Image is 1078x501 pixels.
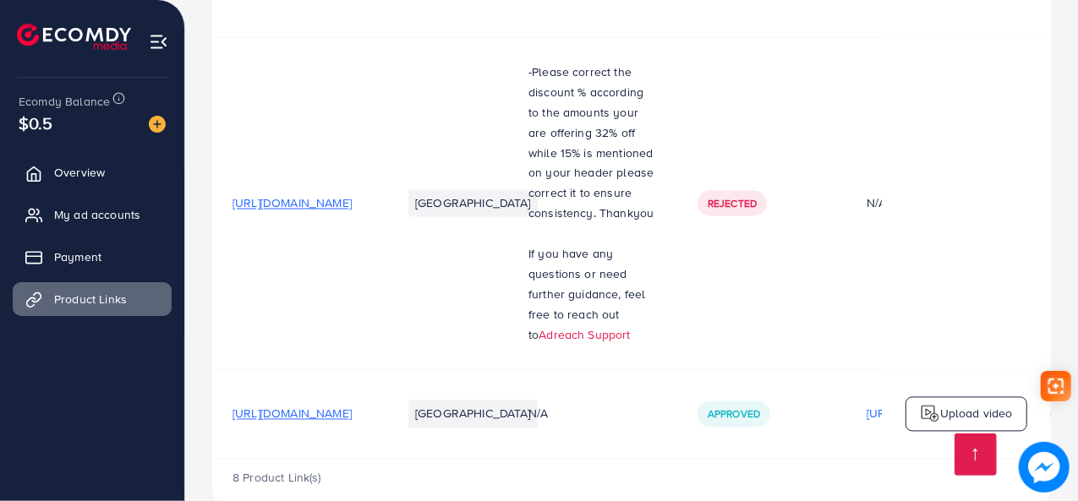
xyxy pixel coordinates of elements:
[708,406,760,421] span: Approved
[867,194,986,211] div: N/A
[54,291,127,308] span: Product Links
[867,403,986,423] p: [URL][DOMAIN_NAME]
[13,282,172,316] a: Product Links
[54,206,140,223] span: My ad accounts
[528,405,548,422] span: N/A
[1019,442,1070,493] img: image
[233,405,352,422] span: [URL][DOMAIN_NAME]
[233,469,321,486] span: 8 Product Link(s)
[13,240,172,274] a: Payment
[19,93,110,110] span: Ecomdy Balance
[940,403,1013,423] p: Upload video
[920,403,940,423] img: logo
[17,24,131,50] img: logo
[19,111,53,135] span: $0.5
[408,400,538,427] li: [GEOGRAPHIC_DATA]
[13,155,172,189] a: Overview
[233,194,352,211] span: [URL][DOMAIN_NAME]
[539,326,630,343] a: Adreach Support
[54,248,101,265] span: Payment
[54,164,105,181] span: Overview
[149,116,166,133] img: image
[13,198,172,231] a: My ad accounts
[708,196,757,210] span: Rejected
[149,32,168,52] img: menu
[528,243,657,345] p: If you have any questions or need further guidance, feel free to reach out to
[528,61,657,223] p: -Please correct the discount % according to the amounts your are offering 32% off while 15% is me...
[408,189,538,216] li: [GEOGRAPHIC_DATA]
